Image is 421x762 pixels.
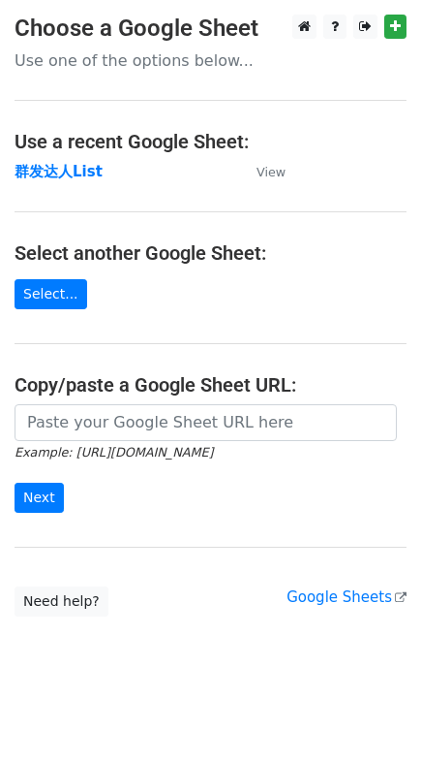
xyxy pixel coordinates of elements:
a: Select... [15,279,87,309]
input: Paste your Google Sheet URL here [15,404,397,441]
p: Use one of the options below... [15,50,406,71]
a: Need help? [15,587,108,617]
small: Example: [URL][DOMAIN_NAME] [15,445,213,460]
h4: Select another Google Sheet: [15,241,406,265]
h3: Choose a Google Sheet [15,15,406,43]
h4: Copy/paste a Google Sheet URL: [15,373,406,397]
small: View [256,165,286,179]
a: 群发达人List [15,163,103,180]
a: Google Sheets [286,588,406,606]
a: View [237,163,286,180]
input: Next [15,483,64,513]
h4: Use a recent Google Sheet: [15,130,406,153]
